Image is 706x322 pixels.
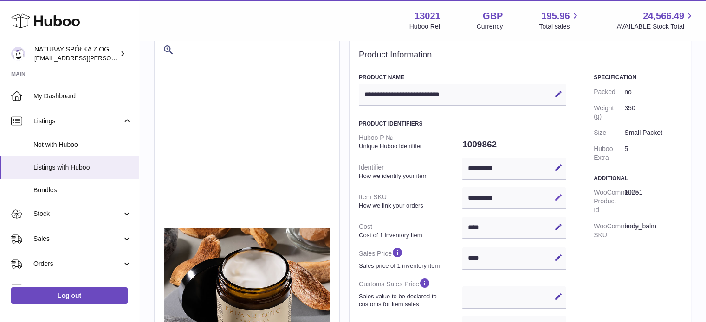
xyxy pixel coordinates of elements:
[594,100,624,125] dt: Weight (g)
[33,92,132,101] span: My Dashboard
[359,219,462,243] dt: Cost
[624,218,681,243] dd: body_balm
[11,47,25,61] img: kacper.antkowski@natubay.pl
[359,74,566,81] h3: Product Name
[359,273,462,312] dt: Customs Sales Price
[409,22,440,31] div: Huboo Ref
[616,10,695,31] a: 24,566.49 AVAILABLE Stock Total
[624,84,681,100] dd: no
[359,159,462,183] dt: Identifier
[594,175,681,182] h3: Additional
[359,172,460,180] strong: How we identify your item
[624,125,681,141] dd: Small Packet
[359,202,460,210] strong: How we link your orders
[483,10,503,22] strong: GBP
[359,50,681,60] h2: Product Information
[643,10,684,22] span: 24,566.49
[33,186,132,195] span: Bundles
[359,189,462,213] dt: Item SKU
[477,22,503,31] div: Currency
[34,54,186,62] span: [EMAIL_ADDRESS][PERSON_NAME][DOMAIN_NAME]
[594,218,624,243] dt: WooCommerce SKU
[539,10,580,31] a: 195.96 Total sales
[594,125,624,141] dt: Size
[624,100,681,125] dd: 350
[33,163,132,172] span: Listings with Huboo
[624,184,681,218] dd: 10251
[33,284,132,293] span: Usage
[33,117,122,126] span: Listings
[34,45,118,63] div: NATUBAY SPÓŁKA Z OGRANICZONĄ ODPOWIEDZIALNOŚCIĄ
[415,10,440,22] strong: 13021
[462,135,566,154] dd: 1009862
[594,74,681,81] h3: Specification
[541,10,570,22] span: 195.96
[11,287,128,304] a: Log out
[359,231,460,240] strong: Cost of 1 inventory item
[359,130,462,154] dt: Huboo P №
[594,84,624,100] dt: Packed
[616,22,695,31] span: AVAILABLE Stock Total
[594,184,624,218] dt: WooCommerce Product Id
[33,209,122,218] span: Stock
[359,243,462,273] dt: Sales Price
[359,262,460,270] strong: Sales price of 1 inventory item
[33,140,132,149] span: Not with Huboo
[539,22,580,31] span: Total sales
[33,259,122,268] span: Orders
[359,120,566,127] h3: Product Identifiers
[594,141,624,166] dt: Huboo Extra
[33,234,122,243] span: Sales
[359,142,460,151] strong: Unique Huboo identifier
[359,292,460,309] strong: Sales value to be declared to customs for item sales
[624,141,681,166] dd: 5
